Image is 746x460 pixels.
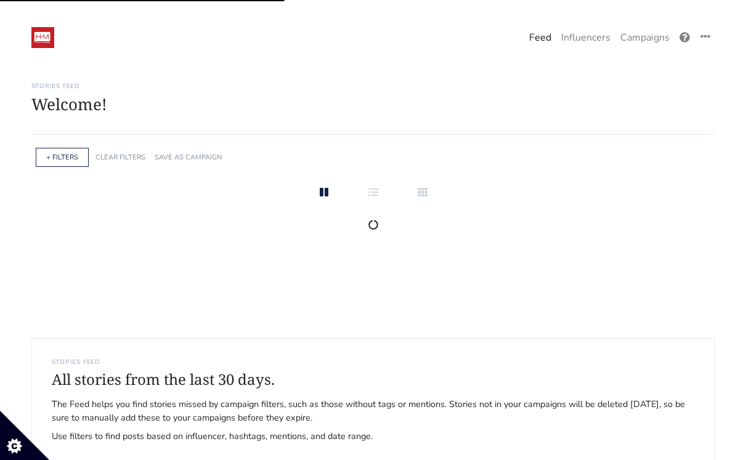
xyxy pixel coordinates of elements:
a: + FILTERS [46,153,78,162]
h4: All stories from the last 30 days. [52,371,695,389]
a: SAVE AS CAMPAIGN [155,153,222,162]
img: 19:52:48_1547236368 [31,27,54,48]
h1: Welcome! [31,95,715,114]
a: CLEAR FILTERS [95,153,145,162]
a: Campaigns [615,25,675,50]
span: The Feed helps you find stories missed by campaign filters, such as those without tags or mention... [52,398,695,424]
h6: STORIES FEED [52,358,695,366]
h6: Stories Feed [31,83,715,90]
a: Feed [524,25,556,50]
span: Use filters to find posts based on influencer, hashtags, mentions, and date range. [52,430,695,443]
a: Influencers [556,25,615,50]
